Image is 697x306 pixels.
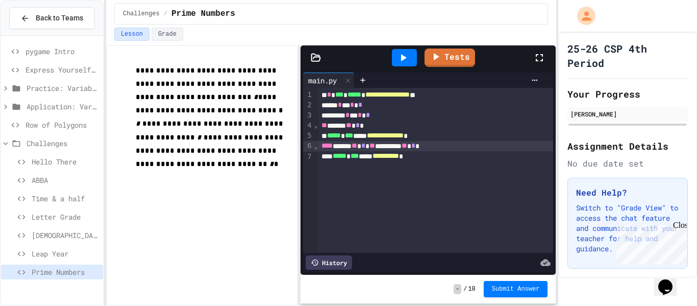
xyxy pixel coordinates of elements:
div: 2 [303,100,313,110]
a: Tests [425,49,475,67]
button: Back to Teams [9,7,95,29]
button: Submit Answer [484,281,548,297]
span: Back to Teams [36,13,83,23]
span: Prime Numbers [171,8,235,20]
div: 7 [303,152,313,162]
h2: Assignment Details [567,139,688,153]
span: Letter Grade [32,211,99,222]
div: main.py [303,75,342,86]
span: Application: Variables/Print [27,101,99,112]
h3: Need Help? [576,186,679,199]
span: Fold line [313,121,318,129]
span: pygame Intro [26,46,99,57]
span: Time & a half [32,193,99,204]
button: Lesson [114,28,150,41]
span: Challenges [123,10,160,18]
div: 4 [303,121,313,131]
div: Chat with us now!Close [4,4,70,65]
span: Express Yourself in Python! [26,64,99,75]
span: Leap Year [32,248,99,259]
span: / [463,285,467,293]
span: Challenges [27,138,99,149]
span: - [454,284,461,294]
div: History [306,255,352,270]
span: 10 [468,285,475,293]
h1: 25-26 CSP 4th Period [567,41,688,70]
div: main.py [303,73,355,88]
button: Grade [152,28,183,41]
span: Practice: Variables/Print [27,83,99,93]
span: Row of Polygons [26,120,99,130]
iframe: chat widget [654,265,687,296]
div: 1 [303,90,313,100]
div: 3 [303,110,313,121]
div: [PERSON_NAME] [570,109,685,119]
span: [DEMOGRAPHIC_DATA] Senator Eligibility [32,230,99,241]
span: Fold line [313,142,318,150]
span: / [164,10,167,18]
span: ABBA [32,175,99,185]
span: Submit Answer [492,285,540,293]
iframe: chat widget [612,221,687,264]
h2: Your Progress [567,87,688,101]
p: Switch to "Grade View" to access the chat feature and communicate with your teacher for help and ... [576,203,679,254]
span: Prime Numbers [32,267,99,277]
div: My Account [566,4,598,28]
div: 6 [303,141,313,151]
div: No due date set [567,157,688,170]
span: Hello There [32,156,99,167]
div: 5 [303,131,313,141]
